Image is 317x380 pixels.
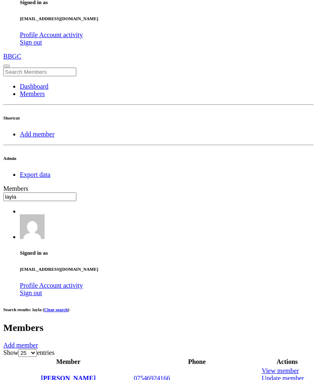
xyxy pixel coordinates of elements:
a: Members [20,90,45,97]
button: Toggle sidenav [3,65,10,67]
h6: Search results: layla ( ) [3,307,314,312]
div: Members [3,185,314,192]
a: BBGC [3,53,314,60]
h6: [EMAIL_ADDRESS][DOMAIN_NAME] [20,16,314,21]
span: Profile [20,282,38,289]
label: Show entries [3,349,54,356]
a: Profile [20,31,39,38]
select: Showentries [18,349,37,357]
h2: Members [3,322,314,333]
h6: [EMAIL_ADDRESS][DOMAIN_NAME] [20,267,314,272]
a: Export data [20,171,50,178]
a: Dashboard [20,83,48,90]
a: Account activity [39,31,83,38]
input: Search [3,68,76,76]
th: Phone [133,358,260,366]
h5: Signed in as [20,250,314,256]
span: Profile [20,31,38,38]
h6: Shortcut [3,115,314,120]
a: Add member [3,342,38,349]
h6: Admin [3,156,314,161]
th: Member [4,358,132,366]
a: Profile [20,282,39,289]
a: Clear search [44,307,68,312]
a: Sign out [20,39,42,46]
a: Sign out [20,289,42,296]
a: Account activity [39,282,83,289]
a: Add member [20,131,54,138]
a: View member [262,367,299,374]
th: Actions [261,358,313,366]
input: Search members [3,192,76,201]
